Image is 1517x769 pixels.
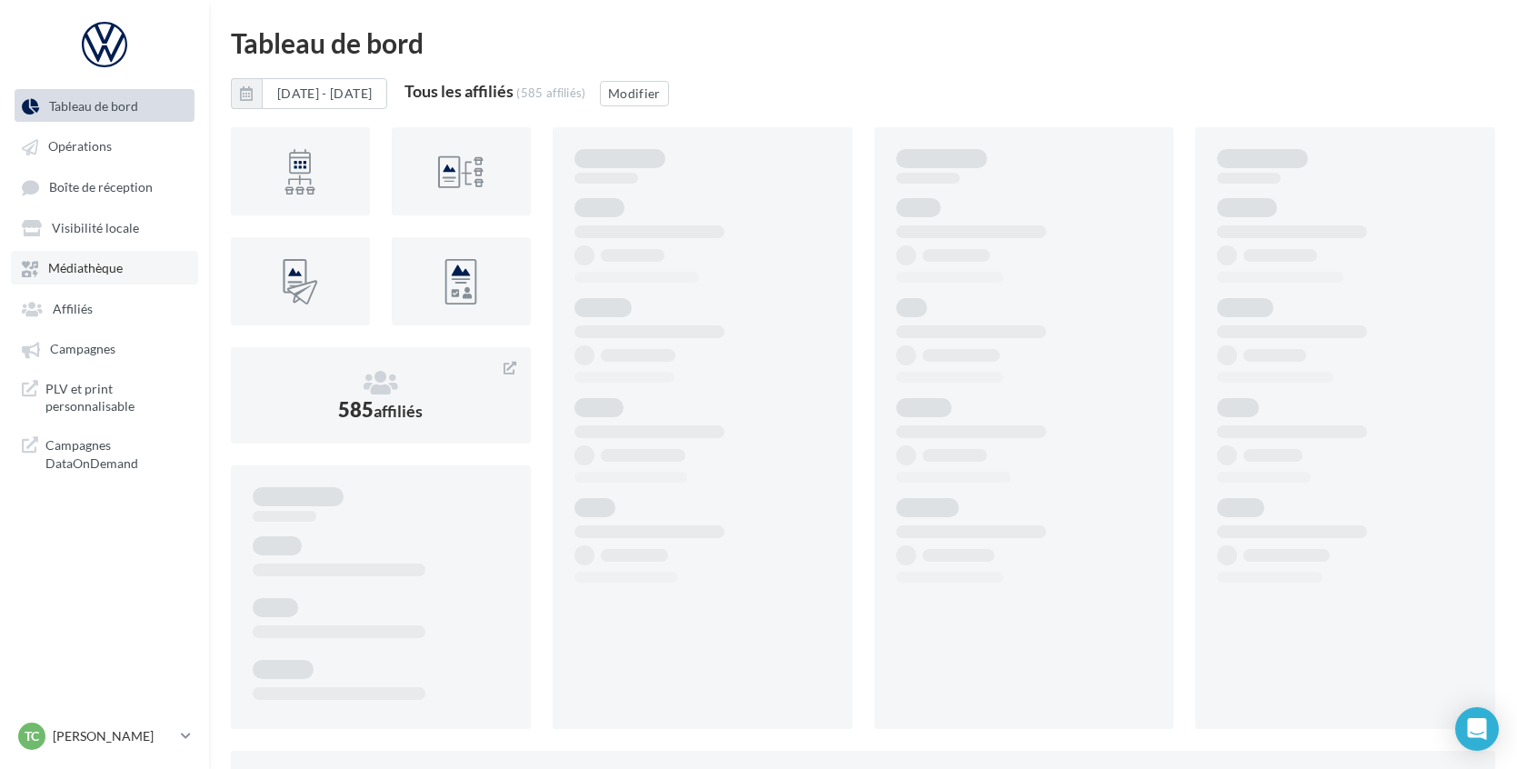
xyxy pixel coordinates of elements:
[50,342,115,357] span: Campagnes
[11,129,198,162] a: Opérations
[11,292,198,325] a: Affiliés
[11,373,198,423] a: PLV et print personnalisable
[45,436,187,472] span: Campagnes DataOnDemand
[53,301,93,316] span: Affiliés
[231,78,387,109] button: [DATE] - [DATE]
[11,211,198,244] a: Visibilité locale
[404,83,514,99] div: Tous les affiliés
[52,220,139,235] span: Visibilité locale
[262,78,387,109] button: [DATE] - [DATE]
[600,81,669,106] button: Modifier
[25,727,39,745] span: TC
[45,380,187,415] span: PLV et print personnalisable
[11,89,198,122] a: Tableau de bord
[49,98,138,114] span: Tableau de bord
[53,727,174,745] p: [PERSON_NAME]
[374,401,423,421] span: affiliés
[11,170,198,204] a: Boîte de réception
[48,139,112,155] span: Opérations
[48,261,123,276] span: Médiathèque
[516,85,586,100] div: (585 affiliés)
[11,429,198,479] a: Campagnes DataOnDemand
[11,332,198,365] a: Campagnes
[11,251,198,284] a: Médiathèque
[338,397,423,422] span: 585
[231,29,1495,56] div: Tableau de bord
[1455,707,1499,751] div: Open Intercom Messenger
[15,719,195,754] a: TC [PERSON_NAME]
[49,179,153,195] span: Boîte de réception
